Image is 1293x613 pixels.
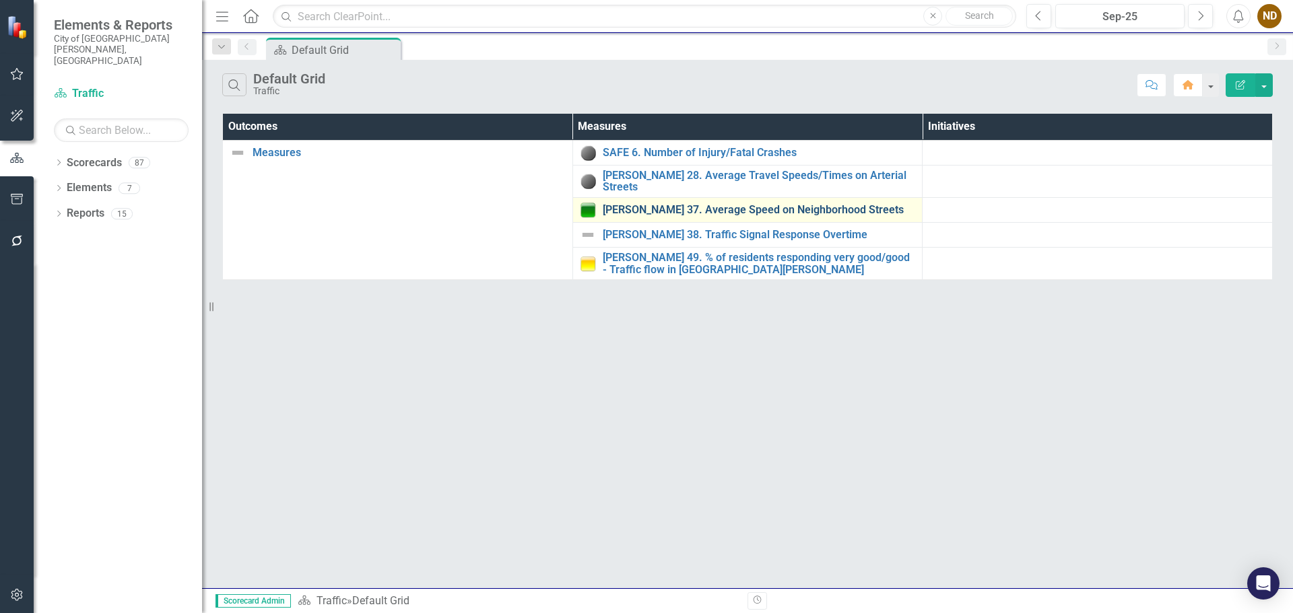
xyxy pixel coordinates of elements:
[223,140,573,279] td: Double-Click to Edit Right Click for Context Menu
[946,7,1013,26] button: Search
[580,227,596,243] img: Not Defined
[572,248,923,280] td: Double-Click to Edit Right Click for Context Menu
[1247,567,1280,600] div: Open Intercom Messenger
[273,5,1016,28] input: Search ClearPoint...
[317,594,347,607] a: Traffic
[67,180,112,196] a: Elements
[572,198,923,223] td: Double-Click to Edit Right Click for Context Menu
[572,223,923,248] td: Double-Click to Edit Right Click for Context Menu
[580,202,596,218] img: On Target
[572,140,923,165] td: Double-Click to Edit Right Click for Context Menu
[54,118,189,142] input: Search Below...
[580,173,596,189] img: No Information
[965,10,994,21] span: Search
[215,594,291,608] span: Scorecard Admin
[6,15,31,40] img: ClearPoint Strategy
[111,208,133,219] div: 15
[1060,9,1180,25] div: Sep-25
[603,147,916,159] a: SAFE 6. Number of Injury/Fatal Crashes
[1257,4,1282,28] button: ND
[298,593,737,609] div: »
[603,229,916,241] a: [PERSON_NAME] 38. Traffic Signal Response Overtime
[292,42,397,59] div: Default Grid
[253,147,566,159] a: Measures
[67,155,122,171] a: Scorecards
[54,86,189,102] a: Traffic
[253,71,325,86] div: Default Grid
[580,256,596,272] img: Caution
[572,165,923,197] td: Double-Click to Edit Right Click for Context Menu
[603,170,916,193] a: [PERSON_NAME] 28. Average Travel Speeds/Times on Arterial Streets
[253,86,325,96] div: Traffic
[580,145,596,161] img: No Information
[54,33,189,66] small: City of [GEOGRAPHIC_DATA][PERSON_NAME], [GEOGRAPHIC_DATA]
[1055,4,1185,28] button: Sep-25
[230,145,246,161] img: Not Defined
[119,182,140,194] div: 7
[603,252,916,275] a: [PERSON_NAME] 49. % of residents responding very good/good - Traffic flow in [GEOGRAPHIC_DATA][PE...
[129,157,150,168] div: 87
[54,17,189,33] span: Elements & Reports
[603,204,916,216] a: [PERSON_NAME] 37. Average Speed on Neighborhood Streets
[67,206,104,221] a: Reports
[352,594,409,607] div: Default Grid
